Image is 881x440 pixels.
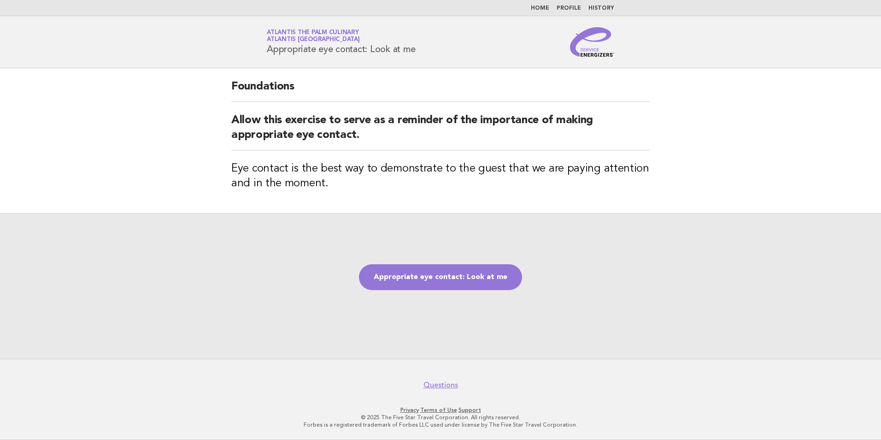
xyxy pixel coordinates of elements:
h1: Appropriate eye contact: Look at me [267,30,415,54]
a: Appropriate eye contact: Look at me [359,264,522,290]
p: © 2025 The Five Star Travel Corporation. All rights reserved. [159,414,722,421]
a: Atlantis The Palm CulinaryAtlantis [GEOGRAPHIC_DATA] [267,30,360,42]
a: Privacy [400,407,419,413]
a: Profile [557,6,581,11]
a: Questions [423,381,458,390]
a: Terms of Use [420,407,457,413]
h2: Foundations [231,79,650,102]
a: History [588,6,614,11]
span: Atlantis [GEOGRAPHIC_DATA] [267,37,360,43]
p: Forbes is a registered trademark of Forbes LLC used under license by The Five Star Travel Corpora... [159,421,722,428]
a: Support [458,407,481,413]
h3: Eye contact is the best way to demonstrate to the guest that we are paying attention and in the m... [231,161,650,191]
p: · · [159,406,722,414]
a: Home [531,6,549,11]
img: Service Energizers [570,27,614,57]
h2: Allow this exercise to serve as a reminder of the importance of making appropriate eye contact. [231,113,650,150]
